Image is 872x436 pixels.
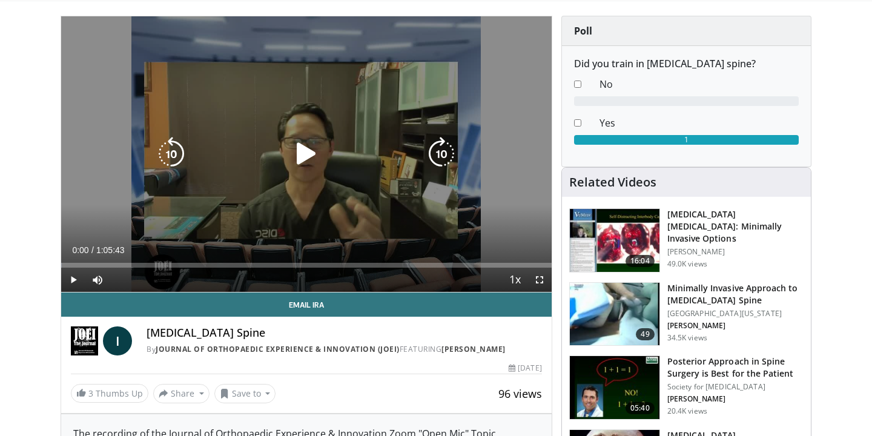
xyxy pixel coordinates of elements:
[71,326,98,355] img: Journal of Orthopaedic Experience & Innovation (JOEI)
[574,24,592,38] strong: Poll
[527,268,552,292] button: Fullscreen
[156,344,400,354] a: Journal of Orthopaedic Experience & Innovation (JOEI)
[71,384,148,403] a: 3 Thumbs Up
[147,344,542,355] div: By FEATURING
[214,384,276,403] button: Save to
[72,245,88,255] span: 0:00
[61,268,85,292] button: Play
[61,292,552,317] a: Email Ira
[590,116,808,130] dd: Yes
[574,58,799,70] h6: Did you train in [MEDICAL_DATA] spine?
[85,268,110,292] button: Mute
[498,386,542,401] span: 96 views
[667,394,804,404] p: [PERSON_NAME]
[667,382,804,392] p: Society for [MEDICAL_DATA]
[569,208,804,272] a: 16:04 [MEDICAL_DATA] [MEDICAL_DATA]: Minimally Invasive Options [PERSON_NAME] 49.0K views
[88,388,93,399] span: 3
[636,328,654,340] span: 49
[667,259,707,269] p: 49.0K views
[667,333,707,343] p: 34.5K views
[667,321,804,331] p: [PERSON_NAME]
[569,175,656,190] h4: Related Videos
[503,268,527,292] button: Playback Rate
[61,263,552,268] div: Progress Bar
[153,384,210,403] button: Share
[574,135,799,145] div: 1
[569,355,804,420] a: 05:40 Posterior Approach in Spine Surgery is Best for the Patient Society for [MEDICAL_DATA] [PER...
[590,77,808,91] dd: No
[61,16,552,292] video-js: Video Player
[570,209,659,272] img: 9f1438f7-b5aa-4a55-ab7b-c34f90e48e66.150x105_q85_crop-smart_upscale.jpg
[667,282,804,306] h3: Minimally Invasive Approach to [MEDICAL_DATA] Spine
[103,326,132,355] a: I
[147,326,542,340] h4: [MEDICAL_DATA] Spine
[667,208,804,245] h3: [MEDICAL_DATA] [MEDICAL_DATA]: Minimally Invasive Options
[509,363,541,374] div: [DATE]
[91,245,94,255] span: /
[96,245,125,255] span: 1:05:43
[569,282,804,346] a: 49 Minimally Invasive Approach to [MEDICAL_DATA] Spine [GEOGRAPHIC_DATA][US_STATE] [PERSON_NAME] ...
[667,247,804,257] p: [PERSON_NAME]
[667,406,707,416] p: 20.4K views
[441,344,506,354] a: [PERSON_NAME]
[570,283,659,346] img: 38787_0000_3.png.150x105_q85_crop-smart_upscale.jpg
[570,356,659,419] img: 3b6f0384-b2b2-4baa-b997-2e524ebddc4b.150x105_q85_crop-smart_upscale.jpg
[626,255,655,267] span: 16:04
[626,402,655,414] span: 05:40
[667,355,804,380] h3: Posterior Approach in Spine Surgery is Best for the Patient
[667,309,804,319] p: [GEOGRAPHIC_DATA][US_STATE]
